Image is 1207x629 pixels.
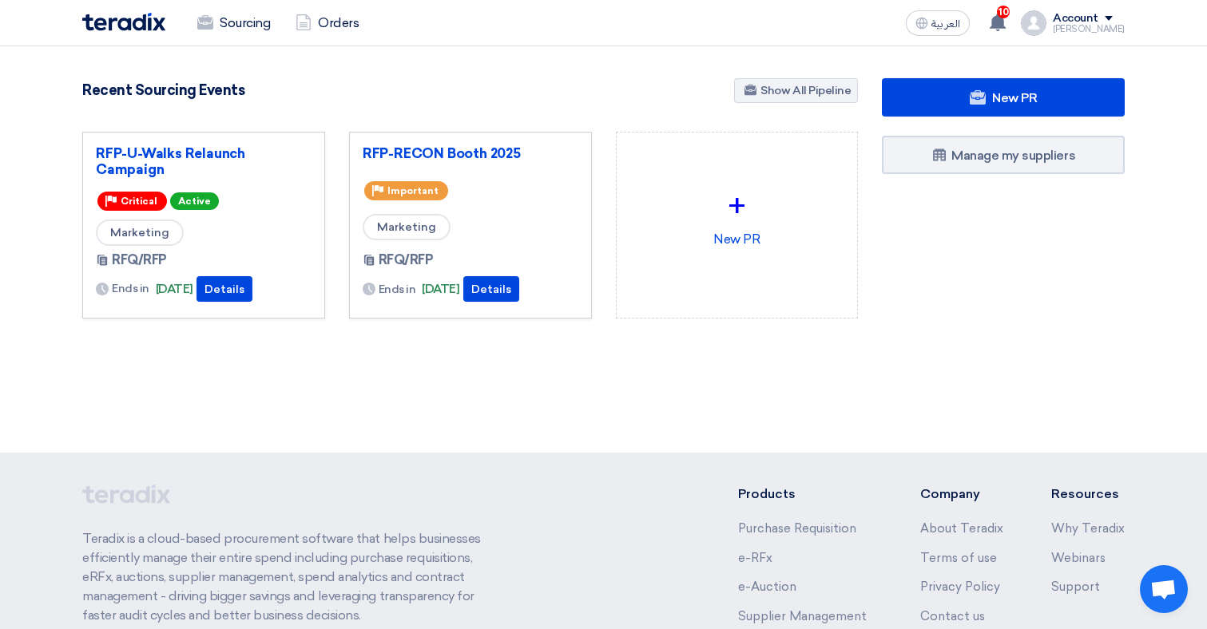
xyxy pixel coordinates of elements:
[1053,25,1125,34] div: [PERSON_NAME]
[96,145,312,177] a: RFP-U-Walks Relaunch Campaign
[738,551,772,565] a: e-RFx
[112,280,149,297] span: Ends in
[422,280,459,299] span: [DATE]
[629,145,845,286] div: New PR
[1051,551,1106,565] a: Webinars
[1021,10,1046,36] img: profile_test.png
[1051,580,1100,594] a: Support
[992,90,1037,105] span: New PR
[738,485,873,504] li: Products
[463,276,519,302] button: Details
[363,145,578,161] a: RFP-RECON Booth 2025
[112,251,167,270] span: RFQ/RFP
[363,214,451,240] span: Marketing
[920,485,1003,504] li: Company
[1140,565,1188,613] div: Open chat
[82,13,165,31] img: Teradix logo
[906,10,970,36] button: العربية
[197,276,252,302] button: Details
[738,580,796,594] a: e-Auction
[920,521,1003,536] a: About Teradix
[82,529,499,625] p: Teradix is a cloud-based procurement software that helps businesses efficiently manage their enti...
[1053,12,1098,26] div: Account
[920,551,997,565] a: Terms of use
[629,182,845,230] div: +
[738,521,856,536] a: Purchase Requisition
[379,281,416,298] span: Ends in
[387,185,439,196] span: Important
[185,6,283,41] a: Sourcing
[997,6,1010,18] span: 10
[920,580,1000,594] a: Privacy Policy
[121,196,157,207] span: Critical
[156,280,193,299] span: [DATE]
[734,78,858,103] a: Show All Pipeline
[1051,521,1125,536] a: Why Teradix
[920,609,985,623] a: Contact us
[931,18,960,30] span: العربية
[379,251,434,270] span: RFQ/RFP
[738,609,867,623] a: Supplier Management
[96,220,184,246] span: Marketing
[170,192,219,210] span: Active
[82,81,244,99] h4: Recent Sourcing Events
[882,136,1125,174] a: Manage my suppliers
[283,6,371,41] a: Orders
[1051,485,1125,504] li: Resources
